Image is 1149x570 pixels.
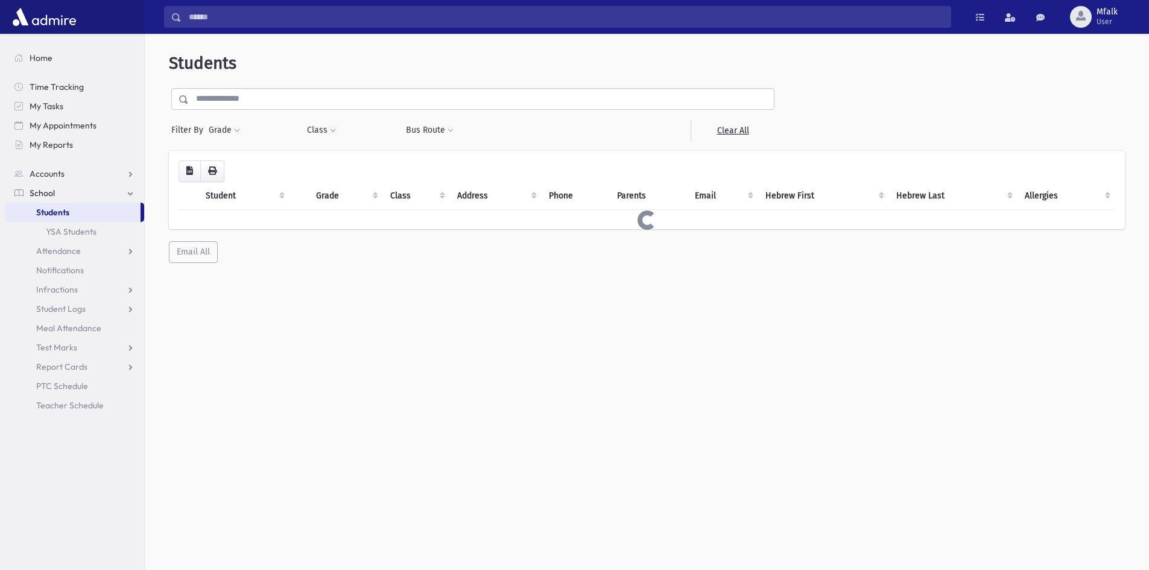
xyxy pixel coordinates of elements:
[30,52,52,63] span: Home
[5,135,144,154] a: My Reports
[36,400,104,411] span: Teacher Schedule
[5,77,144,97] a: Time Tracking
[5,338,144,357] a: Test Marks
[36,265,84,276] span: Notifications
[5,48,144,68] a: Home
[5,97,144,116] a: My Tasks
[5,376,144,396] a: PTC Schedule
[36,361,87,372] span: Report Cards
[5,280,144,299] a: Infractions
[30,168,65,179] span: Accounts
[36,381,88,391] span: PTC Schedule
[5,222,144,241] a: YSA Students
[1097,7,1118,17] span: Mfalk
[30,188,55,198] span: School
[208,119,241,141] button: Grade
[5,357,144,376] a: Report Cards
[405,119,454,141] button: Bus Route
[5,261,144,280] a: Notifications
[30,81,84,92] span: Time Tracking
[889,182,1018,210] th: Hebrew Last
[542,182,610,210] th: Phone
[5,241,144,261] a: Attendance
[688,182,758,210] th: Email
[610,182,688,210] th: Parents
[30,101,63,112] span: My Tasks
[306,119,337,141] button: Class
[36,323,101,334] span: Meal Attendance
[36,245,81,256] span: Attendance
[5,164,144,183] a: Accounts
[36,207,69,218] span: Students
[5,396,144,415] a: Teacher Schedule
[179,160,201,182] button: CSV
[1097,17,1118,27] span: User
[450,182,542,210] th: Address
[169,241,218,263] button: Email All
[383,182,451,210] th: Class
[182,6,951,28] input: Search
[169,53,236,73] span: Students
[5,203,141,222] a: Students
[5,318,144,338] a: Meal Attendance
[198,182,290,210] th: Student
[171,124,208,136] span: Filter By
[36,342,77,353] span: Test Marks
[5,183,144,203] a: School
[36,303,86,314] span: Student Logs
[10,5,79,29] img: AdmirePro
[30,139,73,150] span: My Reports
[5,299,144,318] a: Student Logs
[30,120,97,131] span: My Appointments
[36,284,78,295] span: Infractions
[758,182,888,210] th: Hebrew First
[1018,182,1115,210] th: Allergies
[691,119,774,141] a: Clear All
[5,116,144,135] a: My Appointments
[309,182,382,210] th: Grade
[200,160,224,182] button: Print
